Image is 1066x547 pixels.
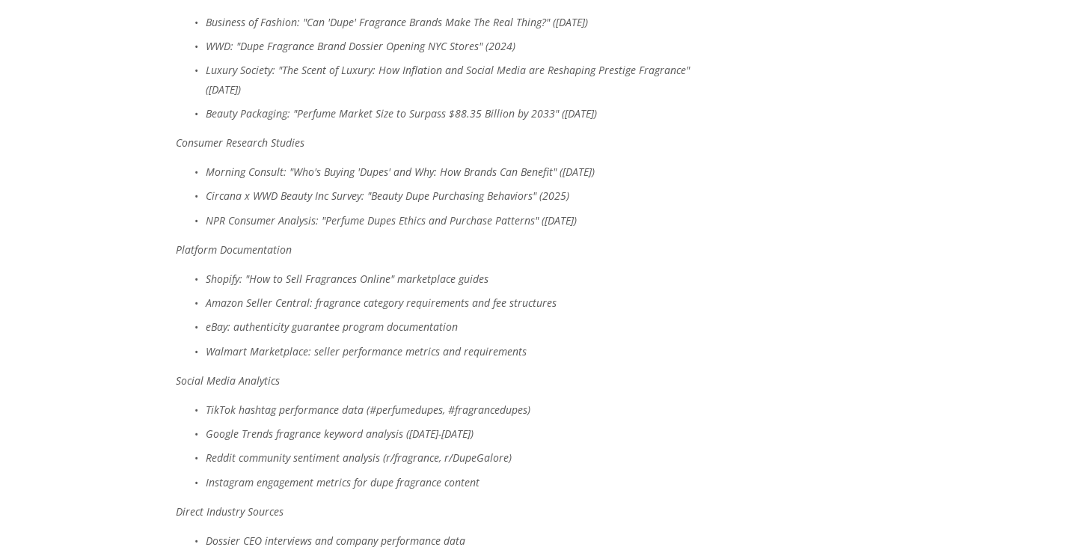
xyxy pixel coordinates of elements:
[206,39,515,53] em: WWD: "Dupe Fragrance Brand Dossier Opening NYC Stores" (2024)
[206,165,595,179] em: Morning Consult: "Who's Buying 'Dupes' and Why: How Brands Can Benefit" ([DATE])
[206,272,488,286] em: Shopify: "How to Sell Fragrances Online" marketplace guides
[206,63,693,96] em: Luxury Society: "The Scent of Luxury: How Inflation and Social Media are Reshaping Prestige Fragr...
[206,344,527,358] em: Walmart Marketplace: seller performance metrics and requirements
[176,135,304,150] em: Consumer Research Studies
[176,504,284,519] em: Direct Industry Sources
[206,475,480,489] em: Instagram engagement metrics for dupe fragrance content
[206,189,569,203] em: Circana x WWD Beauty Inc Survey: "Beauty Dupe Purchasing Behaviors" (2025)
[176,373,280,388] em: Social Media Analytics
[206,213,577,227] em: NPR Consumer Analysis: "Perfume Dupes Ethics and Purchase Patterns" ([DATE])
[206,15,588,29] em: Business of Fashion: "Can 'Dupe' Fragrance Brands Make The Real Thing?" ([DATE])
[206,296,557,310] em: Amazon Seller Central: fragrance category requirements and fee structures
[206,450,512,465] em: Reddit community sentiment analysis (r/fragrance, r/DupeGalore)
[176,242,292,257] em: Platform Documentation
[206,403,530,417] em: TikTok hashtag performance data (#perfumedupes, #fragrancedupes)
[206,320,458,334] em: eBay: authenticity guarantee program documentation
[206,106,597,120] em: Beauty Packaging: "Perfume Market Size to Surpass $88.35 Billion by 2033" ([DATE])
[206,427,474,441] em: Google Trends fragrance keyword analysis ([DATE]-[DATE])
